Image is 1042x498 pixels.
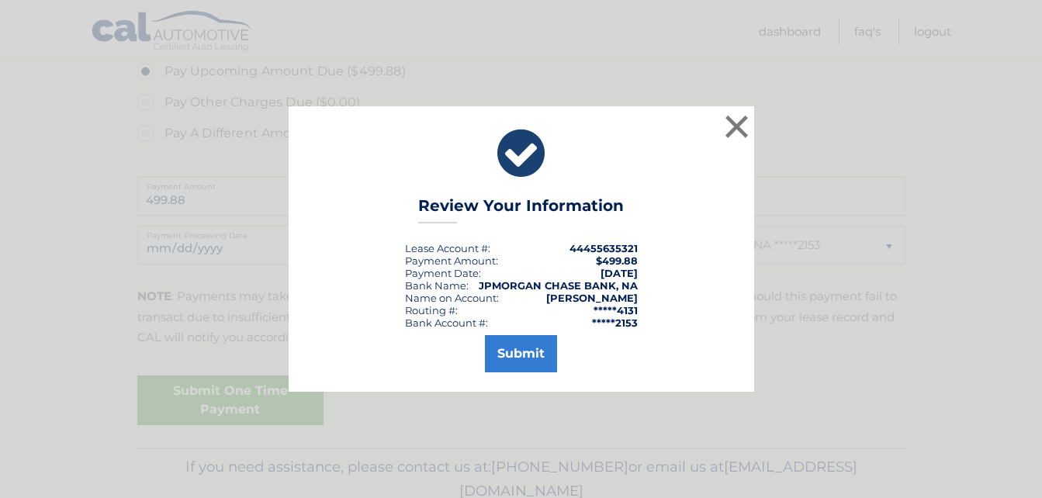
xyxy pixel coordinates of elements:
[405,279,469,292] div: Bank Name:
[405,267,479,279] span: Payment Date
[722,111,753,142] button: ×
[405,292,499,304] div: Name on Account:
[596,254,638,267] span: $499.88
[405,316,488,329] div: Bank Account #:
[546,292,638,304] strong: [PERSON_NAME]
[479,279,638,292] strong: JPMORGAN CHASE BANK, NA
[405,254,498,267] div: Payment Amount:
[405,304,458,316] div: Routing #:
[485,335,557,372] button: Submit
[601,267,638,279] span: [DATE]
[405,242,490,254] div: Lease Account #:
[418,196,624,223] h3: Review Your Information
[405,267,481,279] div: :
[569,242,638,254] strong: 44455635321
